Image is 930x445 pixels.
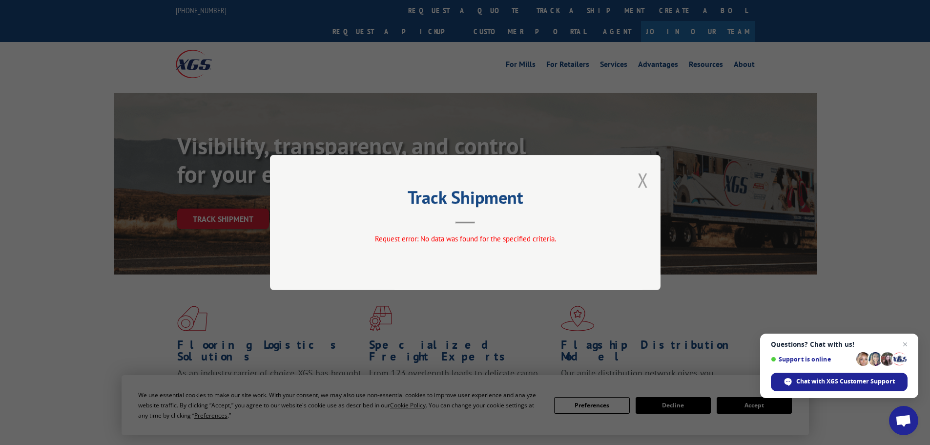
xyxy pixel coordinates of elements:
span: Chat with XGS Customer Support [796,377,895,386]
span: Request error: No data was found for the specified criteria. [374,234,556,243]
h2: Track Shipment [319,191,612,209]
button: Close modal [638,167,648,193]
span: Close chat [899,339,911,350]
div: Open chat [889,406,918,435]
div: Chat with XGS Customer Support [771,373,908,391]
span: Questions? Chat with us! [771,340,908,348]
span: Support is online [771,356,853,363]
